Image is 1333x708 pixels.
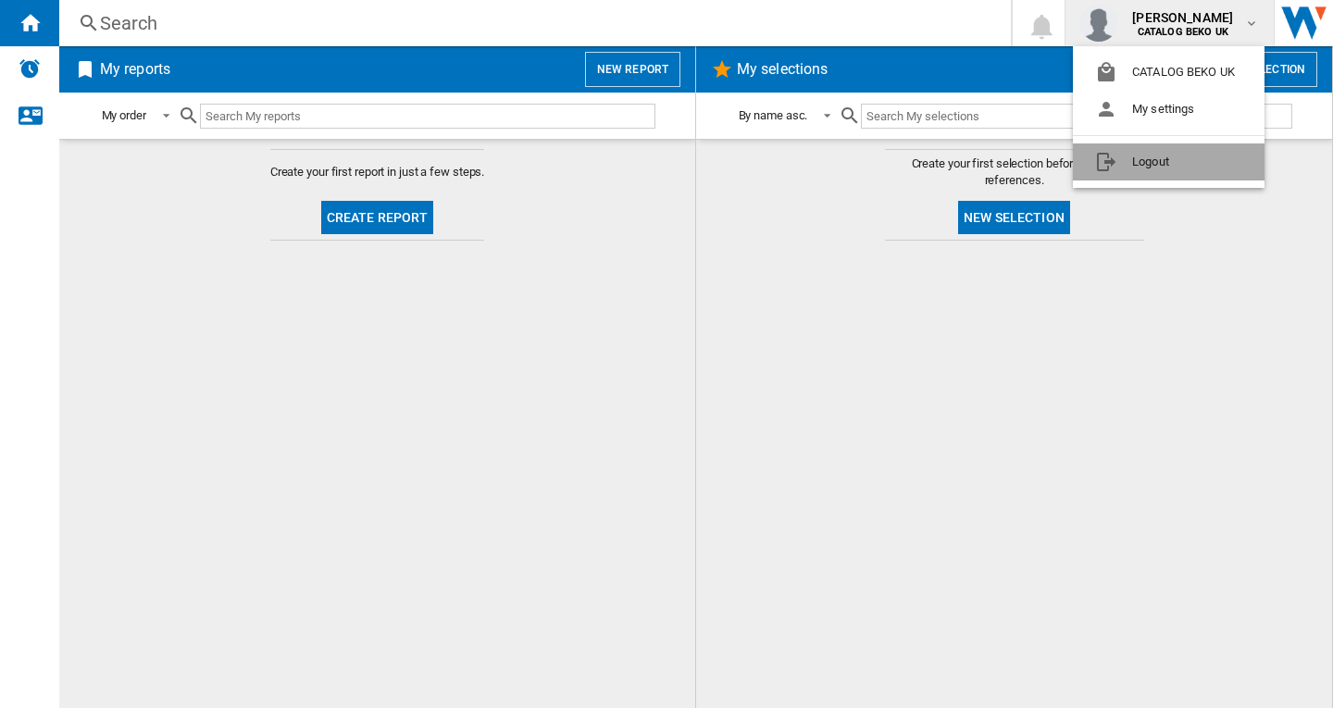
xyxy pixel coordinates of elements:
[1073,91,1264,128] button: My settings
[1073,54,1264,91] button: CATALOG BEKO UK
[1073,143,1264,180] button: Logout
